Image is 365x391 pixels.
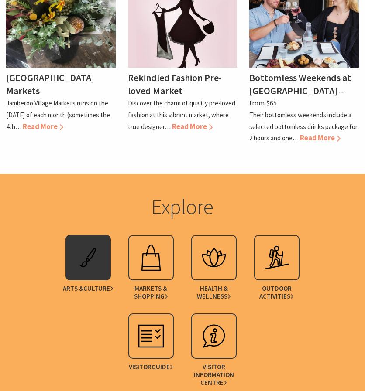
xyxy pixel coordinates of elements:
span: Outdoor [249,285,304,300]
span: Arts & [63,285,114,292]
a: Health &Wellness [182,235,245,305]
span: Visitor Information [186,363,241,387]
span: Wellness [197,292,231,300]
a: VisitorGuide [120,313,182,391]
a: Arts &Culture [57,235,120,305]
span: Activities [259,292,294,300]
span: Centre [200,379,227,387]
img: sparetreat.svg [196,240,231,275]
img: grtwalk.svg [259,240,294,275]
span: Read More [300,133,341,143]
h4: [GEOGRAPHIC_DATA] Markets [6,71,94,97]
img: exhibit.svg [71,240,106,275]
h2: Explore [64,194,300,219]
h4: Bottomless Weekends at [GEOGRAPHIC_DATA] [249,71,351,97]
p: Jamberoo Village Markets runs on the [DATE] of each month (sometimes the 4th… [6,99,110,130]
span: Shopping [134,292,168,300]
a: Markets &Shopping [120,235,182,305]
h4: Rekindled Fashion Pre-loved Market [128,71,222,97]
span: Culture [83,285,114,292]
span: Health & [186,285,241,300]
a: Visitor InformationCentre [182,313,245,391]
img: evtmarket.svg [134,240,169,275]
a: OutdoorActivities [245,235,308,305]
span: Read More [172,122,213,131]
img: vicinfo.svg [196,319,231,354]
p: Discover the charm of quality pre-loved fashion at this vibrant market, where true designer… [128,99,235,130]
img: itinerary.svg [134,319,169,354]
span: Markets & [124,285,178,300]
span: Guide [152,363,173,371]
p: Their bottomless weekends include a selected bottomless drinks package for 2 hours and one… [249,111,358,142]
span: Visitor [129,363,173,371]
span: Read More [23,122,63,131]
